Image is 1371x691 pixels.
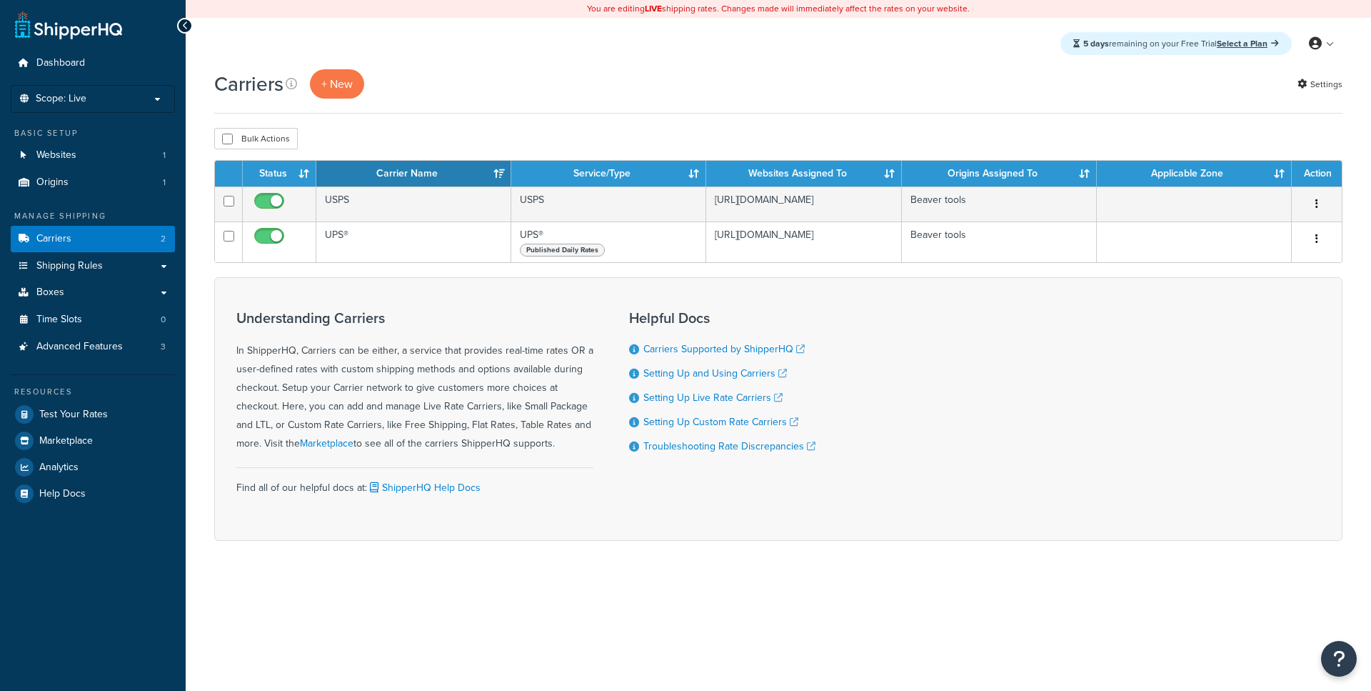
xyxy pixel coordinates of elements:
td: USPS [511,187,706,222]
span: Shipping Rules [36,260,103,272]
a: Analytics [11,454,175,480]
div: Resources [11,386,175,398]
h1: Carriers [214,70,283,98]
a: Carriers 2 [11,226,175,252]
th: Carrier Name: activate to sort column ascending [316,161,511,187]
th: Status: activate to sort column ascending [243,161,316,187]
span: 3 [161,341,166,353]
div: In ShipperHQ, Carriers can be either, a service that provides real-time rates OR a user-defined r... [236,310,593,453]
span: Test Your Rates [39,409,108,421]
a: Setting Up Custom Rate Carriers [643,414,798,429]
a: Test Your Rates [11,402,175,427]
a: Setting Up and Using Carriers [643,366,787,381]
a: Websites 1 [11,142,175,169]
span: Analytics [39,462,79,474]
span: 1 [163,177,166,189]
li: Carriers [11,226,175,252]
span: Dashboard [36,57,85,69]
span: 0 [161,314,166,326]
button: + New [310,69,364,99]
a: Troubleshooting Rate Discrepancies [643,439,815,454]
a: Setting Up Live Rate Carriers [643,390,783,405]
li: Websites [11,142,175,169]
span: Boxes [36,287,64,299]
a: Settings [1297,74,1342,94]
span: Time Slots [36,314,82,326]
a: Advanced Features 3 [11,334,175,360]
span: Help Docs [39,488,86,500]
a: Dashboard [11,50,175,76]
th: Applicable Zone: activate to sort column ascending [1097,161,1292,187]
b: LIVE [645,2,662,15]
button: Bulk Actions [214,128,298,149]
td: UPS® [316,222,511,262]
th: Service/Type: activate to sort column ascending [511,161,706,187]
a: Time Slots 0 [11,307,175,333]
span: Advanced Features [36,341,123,353]
li: Time Slots [11,307,175,333]
td: Beaver tools [902,222,1097,262]
span: Websites [36,149,76,161]
a: ShipperHQ Home [15,11,122,39]
div: Basic Setup [11,127,175,139]
li: Origins [11,169,175,196]
h3: Understanding Carriers [236,310,593,326]
span: Published Daily Rates [520,244,605,257]
div: remaining on your Free Trial [1060,32,1292,55]
span: Marketplace [39,435,93,447]
span: 1 [163,149,166,161]
a: Origins 1 [11,169,175,196]
div: Find all of our helpful docs at: [236,467,593,497]
span: Scope: Live [36,93,86,105]
a: Select a Plan [1217,37,1279,50]
div: Manage Shipping [11,210,175,222]
th: Origins Assigned To: activate to sort column ascending [902,161,1097,187]
span: Origins [36,177,69,189]
span: 2 [161,233,166,245]
td: [URL][DOMAIN_NAME] [706,187,901,222]
td: [URL][DOMAIN_NAME] [706,222,901,262]
th: Action [1292,161,1342,187]
a: Boxes [11,279,175,306]
a: ShipperHQ Help Docs [367,480,481,495]
td: Beaver tools [902,187,1097,222]
strong: 5 days [1083,37,1109,50]
a: Marketplace [11,428,175,454]
a: Shipping Rules [11,253,175,279]
button: Open Resource Center [1321,641,1357,677]
li: Advanced Features [11,334,175,360]
h3: Helpful Docs [629,310,815,326]
span: Carriers [36,233,71,245]
a: Carriers Supported by ShipperHQ [643,342,805,357]
th: Websites Assigned To: activate to sort column ascending [706,161,901,187]
td: UPS® [511,222,706,262]
a: Marketplace [300,436,353,451]
a: Help Docs [11,481,175,507]
td: USPS [316,187,511,222]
